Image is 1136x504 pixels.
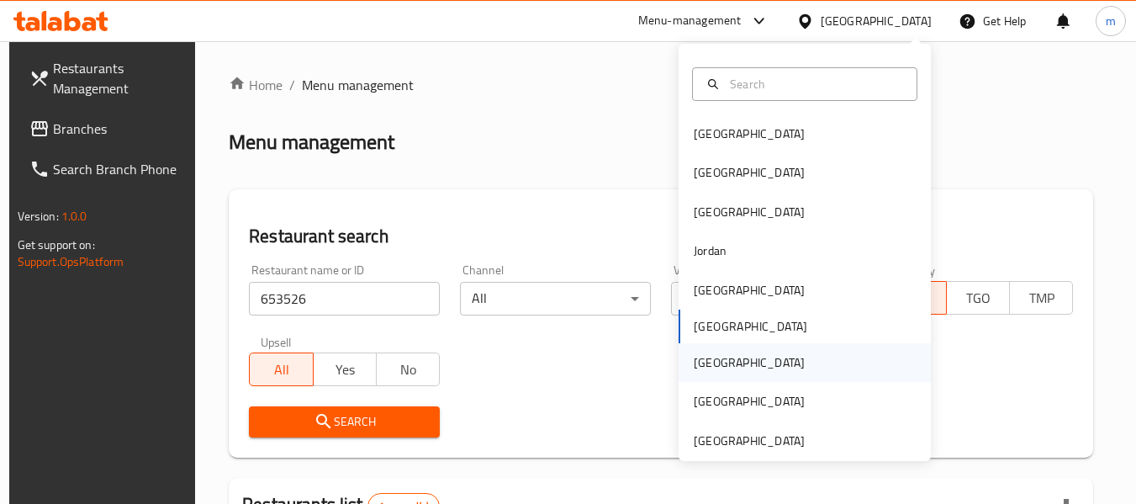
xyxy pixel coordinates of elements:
[18,251,124,273] a: Support.OpsPlatform
[16,149,199,189] a: Search Branch Phone
[289,75,295,95] li: /
[1017,286,1066,310] span: TMP
[249,406,440,438] button: Search
[18,205,59,227] span: Version:
[16,48,199,109] a: Restaurants Management
[320,358,370,382] span: Yes
[61,205,87,227] span: 1.0.0
[694,432,805,450] div: [GEOGRAPHIC_DATA]
[313,353,377,386] button: Yes
[723,75,906,93] input: Search
[302,75,414,95] span: Menu management
[694,392,805,411] div: [GEOGRAPHIC_DATA]
[1106,12,1116,30] span: m
[821,12,932,30] div: [GEOGRAPHIC_DATA]
[694,241,727,260] div: Jordan
[18,234,95,256] span: Get support on:
[249,282,440,316] input: Search for restaurant name or ID..
[694,163,805,182] div: [GEOGRAPHIC_DATA]
[376,353,440,386] button: No
[53,159,186,179] span: Search Branch Phone
[694,203,805,221] div: [GEOGRAPHIC_DATA]
[460,282,651,316] div: All
[694,353,805,372] div: [GEOGRAPHIC_DATA]
[694,125,805,143] div: [GEOGRAPHIC_DATA]
[229,75,1093,95] nav: breadcrumb
[694,281,805,300] div: [GEOGRAPHIC_DATA]
[262,411,426,432] span: Search
[229,129,394,156] h2: Menu management
[638,11,742,31] div: Menu-management
[16,109,199,149] a: Branches
[954,286,1003,310] span: TGO
[249,224,1073,249] h2: Restaurant search
[261,336,292,347] label: Upsell
[53,119,186,139] span: Branches
[946,281,1010,315] button: TGO
[383,358,433,382] span: No
[249,353,313,386] button: All
[1009,281,1073,315] button: TMP
[229,75,283,95] a: Home
[256,358,306,382] span: All
[671,282,862,316] div: All
[53,58,186,98] span: Restaurants Management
